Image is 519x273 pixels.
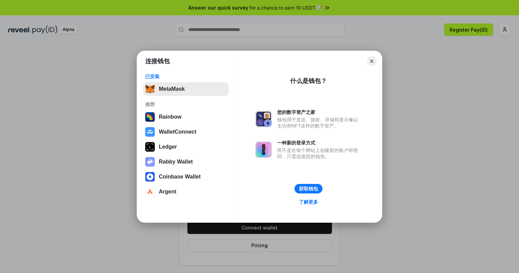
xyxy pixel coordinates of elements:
button: MetaMask [143,82,229,96]
img: svg+xml,%3Csvg%20xmlns%3D%22http%3A%2F%2Fwww.w3.org%2F2000%2Fsvg%22%20fill%3D%22none%22%20viewBox... [255,111,272,127]
button: Rabby Wallet [143,155,229,169]
div: Rabby Wallet [159,159,193,165]
img: svg+xml,%3Csvg%20width%3D%2228%22%20height%3D%2228%22%20viewBox%3D%220%200%2028%2028%22%20fill%3D... [145,187,155,197]
div: Ledger [159,144,177,150]
div: MetaMask [159,86,185,92]
img: svg+xml,%3Csvg%20xmlns%3D%22http%3A%2F%2Fwww.w3.org%2F2000%2Fsvg%22%20fill%3D%22none%22%20viewBox... [145,157,155,167]
button: Argent [143,185,229,199]
img: svg+xml,%3Csvg%20fill%3D%22none%22%20height%3D%2233%22%20viewBox%3D%220%200%2035%2033%22%20width%... [145,84,155,94]
img: svg+xml,%3Csvg%20xmlns%3D%22http%3A%2F%2Fwww.w3.org%2F2000%2Fsvg%22%20width%3D%2228%22%20height%3... [145,142,155,152]
div: Rainbow [159,114,182,120]
div: 获取钱包 [299,186,318,192]
div: 了解更多 [299,199,318,205]
div: Coinbase Wallet [159,174,201,180]
div: 推荐 [145,101,227,107]
h1: 连接钱包 [145,57,170,65]
button: Ledger [143,140,229,154]
a: 了解更多 [295,198,322,206]
button: Rainbow [143,110,229,124]
div: Argent [159,189,177,195]
div: 已安装 [145,73,227,80]
div: 一种新的登录方式 [277,140,362,146]
div: 钱包用于发送、接收、存储和显示像以太坊和NFT这样的数字资产。 [277,117,362,129]
img: svg+xml,%3Csvg%20width%3D%2228%22%20height%3D%2228%22%20viewBox%3D%220%200%2028%2028%22%20fill%3D... [145,127,155,137]
button: Coinbase Wallet [143,170,229,184]
img: svg+xml,%3Csvg%20xmlns%3D%22http%3A%2F%2Fwww.w3.org%2F2000%2Fsvg%22%20fill%3D%22none%22%20viewBox... [255,141,272,158]
div: 您的数字资产之家 [277,109,362,115]
div: WalletConnect [159,129,197,135]
button: 获取钱包 [295,184,322,193]
button: WalletConnect [143,125,229,139]
div: 而不是在每个网站上创建新的账户和密码，只需连接您的钱包。 [277,147,362,159]
button: Close [367,56,376,66]
img: svg+xml,%3Csvg%20width%3D%22120%22%20height%3D%22120%22%20viewBox%3D%220%200%20120%20120%22%20fil... [145,112,155,122]
div: 什么是钱包？ [290,77,327,85]
img: svg+xml,%3Csvg%20width%3D%2228%22%20height%3D%2228%22%20viewBox%3D%220%200%2028%2028%22%20fill%3D... [145,172,155,182]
